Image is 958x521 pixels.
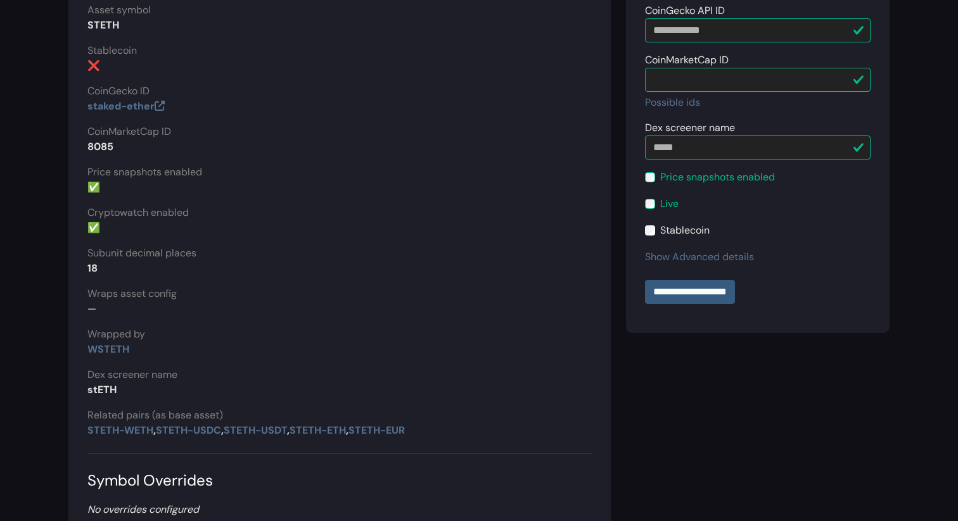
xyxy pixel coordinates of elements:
strong: ✅ [87,180,100,194]
strong: STETH [87,18,119,32]
a: STETH-USDC [156,424,221,437]
a: Possible ids [645,96,700,109]
label: Live [660,196,679,211]
a: WSTETH [87,342,129,356]
label: Price snapshots enabled [660,170,775,185]
label: CoinGecko ID [87,84,150,99]
a: staked-ether [87,99,165,113]
label: Dex screener name [645,120,735,135]
em: No overrides configured [87,503,199,516]
label: Wrapped by [87,327,145,342]
strong: 8085 [87,140,113,153]
label: CoinMarketCap ID [645,53,729,68]
strong: ❌ [87,59,100,72]
div: Symbol Overrides [87,469,592,492]
label: Wraps asset config [87,286,177,301]
label: CoinGecko API ID [645,3,725,18]
label: Stablecoin [87,43,137,58]
span: — [87,302,96,315]
label: CoinMarketCap ID [87,124,171,139]
strong: 18 [87,261,98,275]
a: STETH-USDT [224,424,287,437]
label: Asset symbol [87,3,151,18]
label: Cryptowatch enabled [87,205,189,220]
label: Related pairs (as base asset) [87,408,223,423]
strong: , , , , [87,424,405,437]
a: STETH-ETH [290,424,346,437]
a: Show Advanced details [645,250,754,263]
strong: stETH [87,383,117,396]
a: STETH-EUR [348,424,405,437]
strong: ✅ [87,221,100,234]
a: STETH-WETH [87,424,153,437]
label: Stablecoin [660,223,710,238]
label: Price snapshots enabled [87,165,202,180]
label: Subunit decimal places [87,246,196,261]
label: Dex screener name [87,367,177,382]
